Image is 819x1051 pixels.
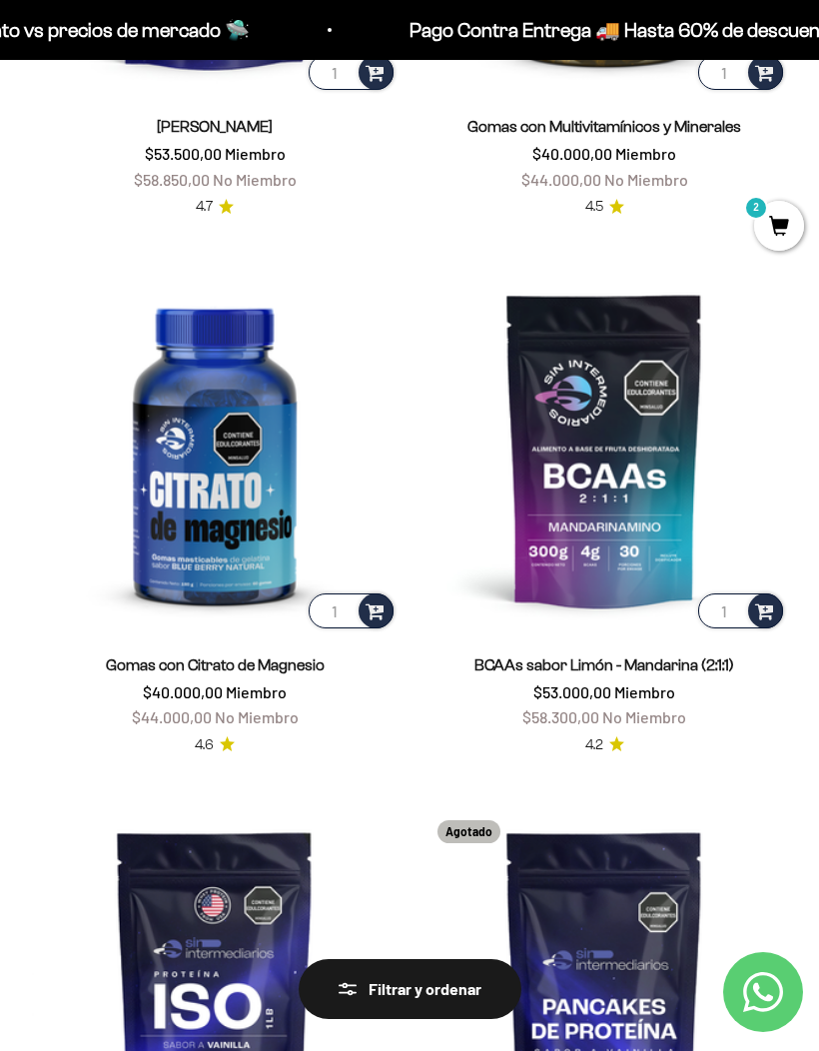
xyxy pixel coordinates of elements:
[744,196,768,220] mark: 2
[226,682,287,701] span: Miembro
[195,734,235,756] a: 4.64.6 de 5.0 estrellas
[196,196,234,218] a: 4.74.7 de 5.0 estrellas
[213,170,297,189] span: No Miembro
[339,976,481,1002] div: Filtrar y ordenar
[143,682,223,701] span: $40.000,00
[132,707,212,726] span: $44.000,00
[615,144,676,163] span: Miembro
[215,707,299,726] span: No Miembro
[754,217,804,239] a: 2
[225,144,286,163] span: Miembro
[521,170,601,189] span: $44.000,00
[533,682,611,701] span: $53.000,00
[532,144,612,163] span: $40.000,00
[602,707,686,726] span: No Miembro
[474,656,734,673] a: BCAAs sabor Limón - Mandarina (2:1:1)
[585,196,624,218] a: 4.54.5 de 5.0 estrellas
[522,707,599,726] span: $58.300,00
[421,267,787,632] img: BCAAs sabor Limón - Mandarina (2:1:1)
[145,144,222,163] span: $53.500,00
[614,682,675,701] span: Miembro
[196,196,213,218] span: 4.7
[134,170,210,189] span: $58.850,00
[195,734,214,756] span: 4.6
[106,656,325,673] a: Gomas con Citrato de Magnesio
[299,959,521,1019] button: Filtrar y ordenar
[467,118,741,135] a: Gomas con Multivitamínicos y Minerales
[585,734,603,756] span: 4.2
[604,170,688,189] span: No Miembro
[585,734,624,756] a: 4.24.2 de 5.0 estrellas
[585,196,603,218] span: 4.5
[157,118,273,135] a: [PERSON_NAME]
[32,267,398,632] img: Gomas con Citrato de Magnesio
